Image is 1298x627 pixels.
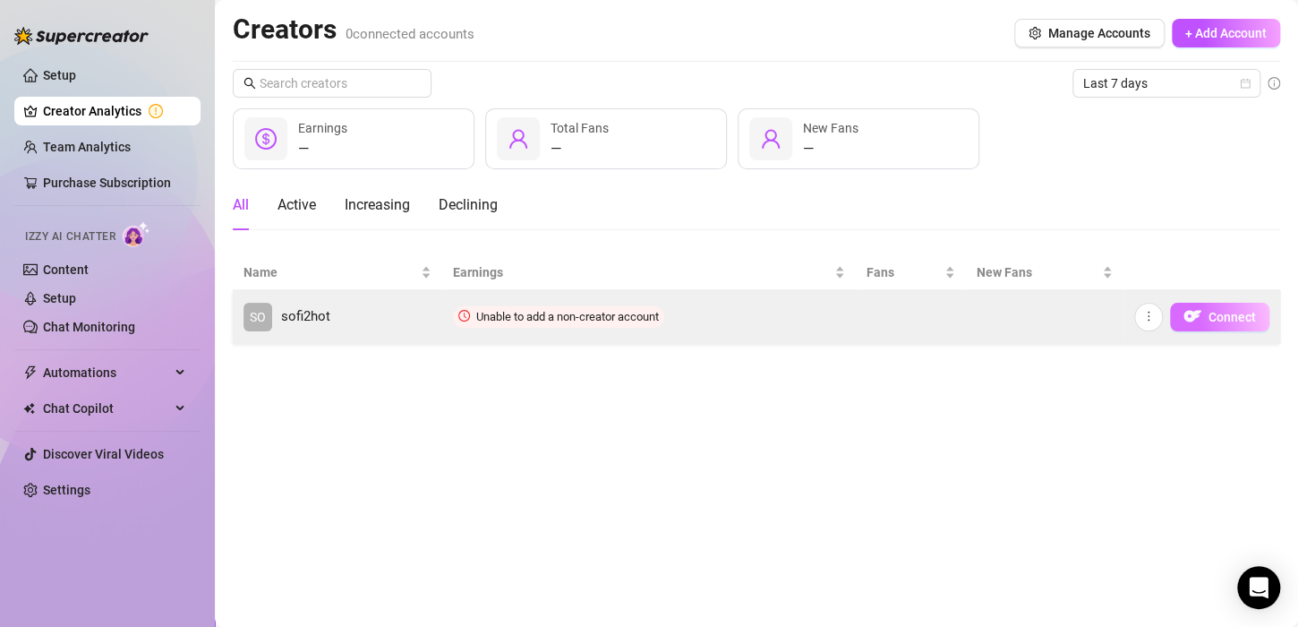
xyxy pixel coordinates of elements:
span: thunderbolt [23,365,38,380]
span: clock-circle [458,310,470,322]
span: Automations [43,358,170,387]
img: AI Chatter [123,221,150,247]
span: New Fans [803,121,858,135]
h2: Creators [233,13,474,47]
span: sofi2hot [281,306,330,328]
span: Earnings [453,262,831,282]
span: search [243,77,256,90]
a: Chat Monitoring [43,320,135,334]
span: Fans [867,262,940,282]
span: Total Fans [551,121,609,135]
button: + Add Account [1172,19,1280,47]
span: calendar [1240,78,1251,89]
img: Chat Copilot [23,402,35,415]
span: 0 connected accounts [346,26,474,42]
a: Setup [43,291,76,305]
div: All [233,194,249,216]
span: info-circle [1268,77,1280,90]
div: Declining [439,194,498,216]
span: dollar-circle [255,128,277,150]
span: Name [243,262,417,282]
a: Team Analytics [43,140,131,154]
span: Unable to add a non-creator account [476,310,659,323]
span: Earnings [298,121,347,135]
a: Setup [43,68,76,82]
div: — [551,138,609,159]
th: Earnings [442,255,856,290]
span: Izzy AI Chatter [25,228,115,245]
span: user [760,128,781,150]
span: Manage Accounts [1048,26,1150,40]
span: setting [1029,27,1041,39]
th: Name [233,255,442,290]
div: Increasing [345,194,410,216]
th: Fans [856,255,965,290]
div: — [803,138,858,159]
input: Search creators [260,73,406,93]
a: Content [43,262,89,277]
span: more [1142,310,1155,322]
div: Open Intercom Messenger [1237,566,1280,609]
div: — [298,138,347,159]
a: Creator Analytics exclamation-circle [43,97,186,125]
a: Purchase Subscription [43,176,171,190]
img: OF [1183,307,1201,325]
span: SO [250,307,266,327]
a: Settings [43,483,90,497]
a: Discover Viral Videos [43,447,164,461]
a: SOsofi2hot [243,303,431,331]
span: Last 7 days [1083,70,1250,97]
img: logo-BBDzfeDw.svg [14,27,149,45]
button: OFConnect [1170,303,1269,331]
span: + Add Account [1185,26,1267,40]
th: New Fans [966,255,1123,290]
div: Active [278,194,316,216]
span: user [508,128,529,150]
span: Connect [1208,310,1256,324]
span: New Fans [977,262,1098,282]
button: Manage Accounts [1014,19,1165,47]
span: Chat Copilot [43,394,170,423]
